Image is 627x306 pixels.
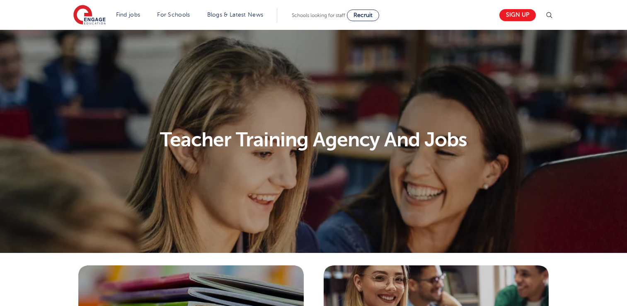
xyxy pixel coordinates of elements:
span: Recruit [353,12,373,18]
a: Find jobs [116,12,140,18]
a: Recruit [347,10,379,21]
img: Engage Education [73,5,106,26]
h1: Teacher Training Agency And Jobs [68,130,559,150]
a: Sign up [499,9,536,21]
span: Schools looking for staff [292,12,345,18]
a: Blogs & Latest News [207,12,264,18]
a: For Schools [157,12,190,18]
